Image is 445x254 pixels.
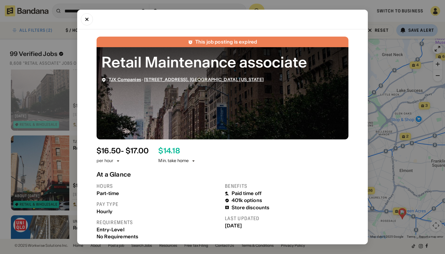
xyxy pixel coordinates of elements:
[225,183,348,189] div: Benefits
[97,209,220,214] div: Hourly
[97,171,348,178] div: At a Glance
[97,227,220,233] div: Entry-Level
[101,52,344,72] div: Retail Maintenance associate
[97,234,220,239] div: No Requirements
[81,13,93,25] button: Close
[97,201,220,207] div: Pay type
[158,147,180,155] div: $ 14.18
[144,77,264,82] span: [STREET_ADDRESS], [GEOGRAPHIC_DATA], [US_STATE]
[97,147,149,155] div: $ 16.50 - $17.00
[97,183,220,189] div: Hours
[109,77,264,82] div: ·
[109,77,141,82] span: TJX Companies
[97,219,220,226] div: Requirements
[195,39,257,45] div: This job posting is expired
[225,223,348,229] div: [DATE]
[232,190,262,196] div: Paid time off
[97,158,113,164] div: per hour
[158,158,196,164] div: Min. take home
[232,205,269,210] div: Store discounts
[232,197,262,203] div: 401k options
[97,190,220,196] div: Part-time
[225,215,348,222] div: Last updated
